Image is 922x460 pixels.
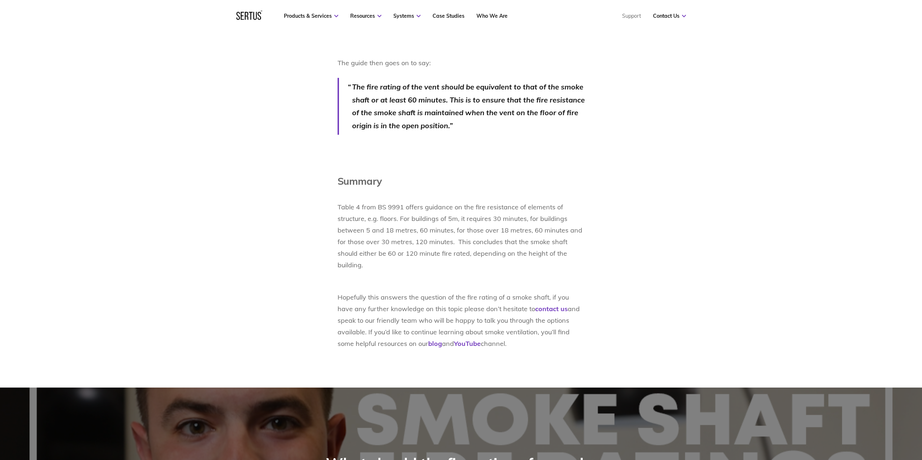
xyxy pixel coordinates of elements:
[622,13,641,19] a: Support
[454,339,481,348] a: YouTube
[393,13,421,19] a: Systems
[535,305,568,313] a: contact us
[791,376,922,460] iframe: Chat Widget
[476,13,508,19] a: Who We Are
[284,13,338,19] a: Products & Services
[350,13,381,19] a: Resources
[653,13,686,19] a: Contact Us
[433,13,464,19] a: Case Studies
[428,339,442,348] a: blog
[338,190,585,271] p: Table 4 from BS 9991 offers guidance on the fire resistance of elements of structure, e.g. floors...
[338,172,585,190] h1: Summary
[338,46,585,69] p: The guide then goes on to say:
[338,280,585,350] p: Hopefully this answers the question of the fire rating of a smoke shaft, if you have any further ...
[352,80,585,132] p: The fire rating of the vent should be equivalent to that of the smoke shaft or at least 60 minute...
